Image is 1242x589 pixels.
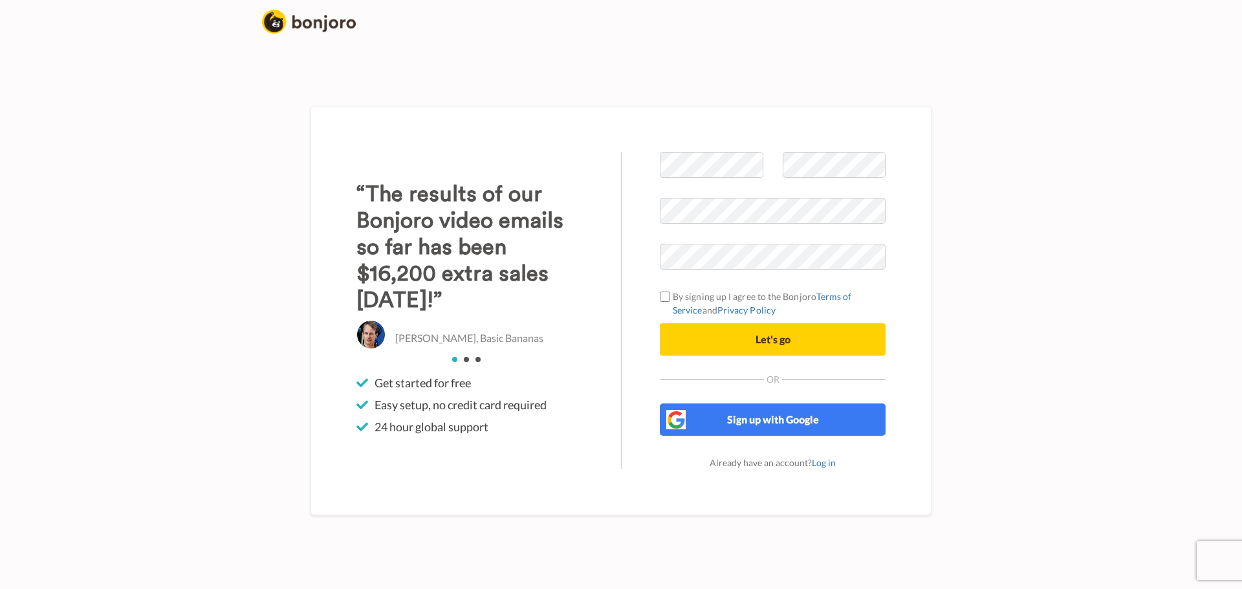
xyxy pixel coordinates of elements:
[756,333,790,345] span: Let's go
[660,290,886,317] label: By signing up I agree to the Bonjoro and
[375,397,547,412] span: Easy setup, no credit card required
[727,413,819,425] span: Sign up with Google
[660,292,670,302] input: By signing up I agree to the BonjoroTerms of ServiceandPrivacy Policy
[764,375,782,384] span: Or
[717,305,776,316] a: Privacy Policy
[710,457,836,468] span: Already have an account?
[812,457,836,468] a: Log in
[356,181,582,314] h3: “The results of our Bonjoro video emails so far has been $16,200 extra sales [DATE]!”
[660,323,886,356] button: Let's go
[262,10,356,34] img: logo_full.png
[375,419,488,434] span: 24 hour global support
[356,320,386,349] img: Christo Hall, Basic Bananas
[375,375,471,391] span: Get started for free
[660,403,886,436] button: Sign up with Google
[395,331,543,346] p: [PERSON_NAME], Basic Bananas
[673,291,852,316] a: Terms of Service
